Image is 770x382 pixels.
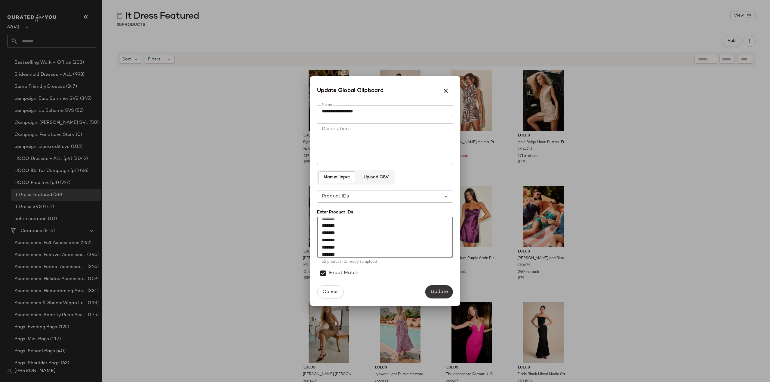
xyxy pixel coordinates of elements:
div: Enter Product IDs [317,209,453,215]
button: Upload CSV [358,171,393,183]
span: Upload CSV [363,175,388,180]
span: Manual Input [323,175,350,180]
span: Product IDs [322,193,349,200]
span: Cancel [322,289,339,295]
button: Update [425,285,453,298]
button: Manual Input [318,171,355,183]
label: Exact Match [329,265,359,282]
span: Update Global Clipboard [317,87,383,95]
button: Cancel [317,285,344,298]
span: Update [430,289,448,295]
div: 52 product ids ready to upload [322,259,448,265]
